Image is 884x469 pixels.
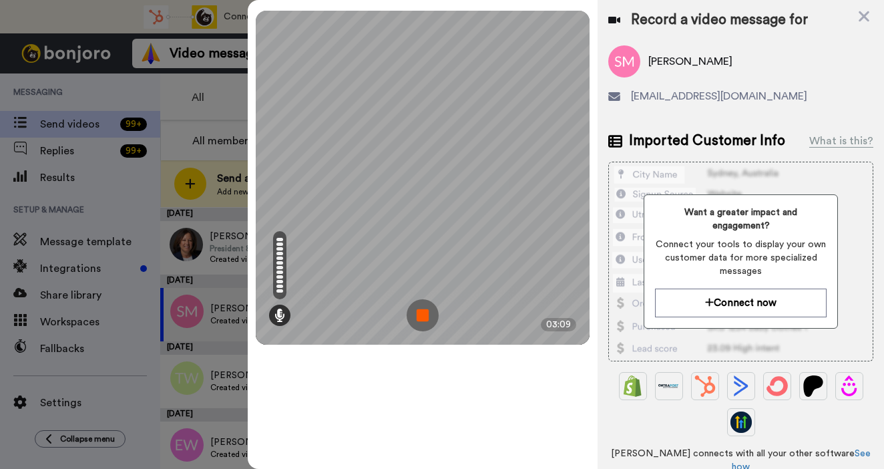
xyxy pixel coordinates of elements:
[803,375,824,397] img: Patreon
[658,375,680,397] img: Ontraport
[622,375,644,397] img: Shopify
[407,299,439,331] img: ic_record_stop.svg
[730,412,752,433] img: GoHighLevel
[766,375,788,397] img: ConvertKit
[809,133,873,149] div: What is this?
[694,375,716,397] img: Hubspot
[655,206,826,232] span: Want a greater impact and engagement?
[655,289,826,317] button: Connect now
[839,375,860,397] img: Drip
[655,238,826,278] span: Connect your tools to display your own customer data for more specialized messages
[730,375,752,397] img: ActiveCampaign
[629,131,785,151] span: Imported Customer Info
[541,318,576,331] div: 03:09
